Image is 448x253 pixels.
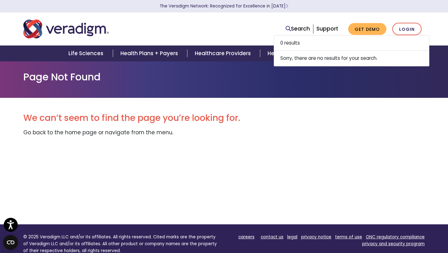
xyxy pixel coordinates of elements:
li: Sorry, there are no results for your search. [274,51,429,66]
a: legal [287,234,297,240]
a: ONC regulatory compliance [366,234,425,240]
a: Support [316,25,338,32]
a: Life Sciences [61,45,113,61]
a: Health IT Vendors [260,45,324,61]
a: Login [392,23,422,36]
a: Health Plans + Payers [113,45,187,61]
a: careers [238,234,254,240]
a: privacy notice [301,234,331,240]
h2: We can’t seem to find the page you’re looking for. [23,113,425,123]
a: The Veradigm Network: Recognized for Excellence in [DATE]Learn More [160,3,288,9]
h1: Page Not Found [23,71,425,83]
li: 0 results [274,35,429,51]
img: Veradigm logo [23,19,109,39]
button: Open CMP widget [3,235,18,250]
span: Learn More [286,3,288,9]
a: privacy and security program [362,241,425,247]
a: Get Demo [348,23,386,35]
p: Go back to the home page or navigate from the menu. [23,128,425,137]
a: contact us [261,234,283,240]
a: Search [286,25,310,33]
a: terms of use [335,234,362,240]
a: Healthcare Providers [187,45,260,61]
